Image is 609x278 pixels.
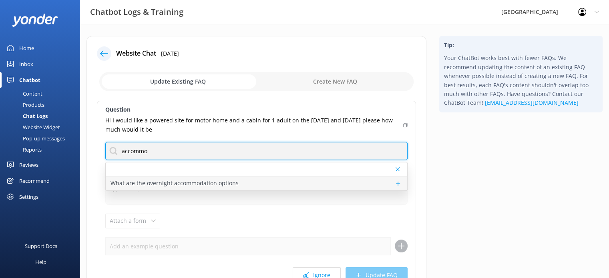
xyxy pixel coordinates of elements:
[5,144,42,155] div: Reports
[19,173,50,189] div: Recommend
[105,237,391,255] input: Add an example question
[5,122,80,133] a: Website Widget
[5,133,80,144] a: Pop-up messages
[105,142,408,160] input: Search for an FAQ to Update...
[485,99,579,106] a: [EMAIL_ADDRESS][DOMAIN_NAME]
[5,99,44,110] div: Products
[5,133,65,144] div: Pop-up messages
[5,144,80,155] a: Reports
[444,54,598,107] p: Your ChatBot works best with fewer FAQs. We recommend updating the content of an existing FAQ whe...
[25,238,57,254] div: Support Docs
[5,99,80,110] a: Products
[19,40,34,56] div: Home
[19,72,40,88] div: Chatbot
[444,41,598,50] h4: Tip:
[12,14,58,27] img: yonder-white-logo.png
[111,179,239,188] p: What are the overnight accommodation options
[105,116,398,134] p: Hi I would like a powered site for motor home and a cabin for 1 adult on the [DATE] and [DATE] pl...
[5,88,42,99] div: Content
[35,254,46,270] div: Help
[5,110,48,122] div: Chat Logs
[90,6,183,18] h3: Chatbot Logs & Training
[116,48,156,59] h4: Website Chat
[161,49,179,58] p: [DATE]
[19,56,33,72] div: Inbox
[19,157,38,173] div: Reviews
[105,105,408,114] label: Question
[5,122,60,133] div: Website Widget
[19,189,38,205] div: Settings
[5,110,80,122] a: Chat Logs
[5,88,80,99] a: Content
